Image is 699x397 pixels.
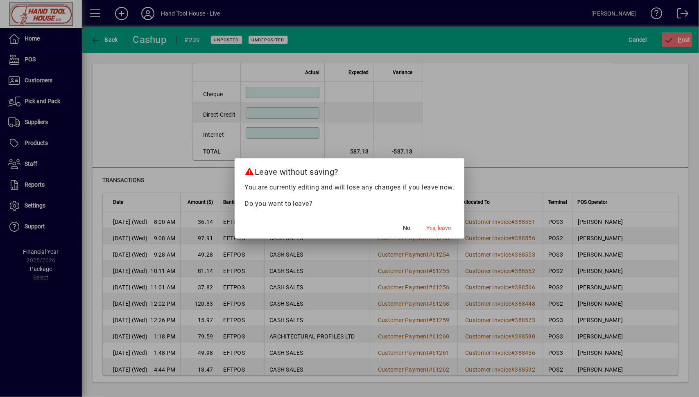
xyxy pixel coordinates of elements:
button: Yes, leave [423,221,455,235]
p: You are currently editing and will lose any changes if you leave now. [244,183,455,192]
span: No [403,224,411,232]
span: Yes, leave [427,224,451,232]
p: Do you want to leave? [244,199,455,209]
h2: Leave without saving? [235,158,464,182]
button: No [394,221,420,235]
